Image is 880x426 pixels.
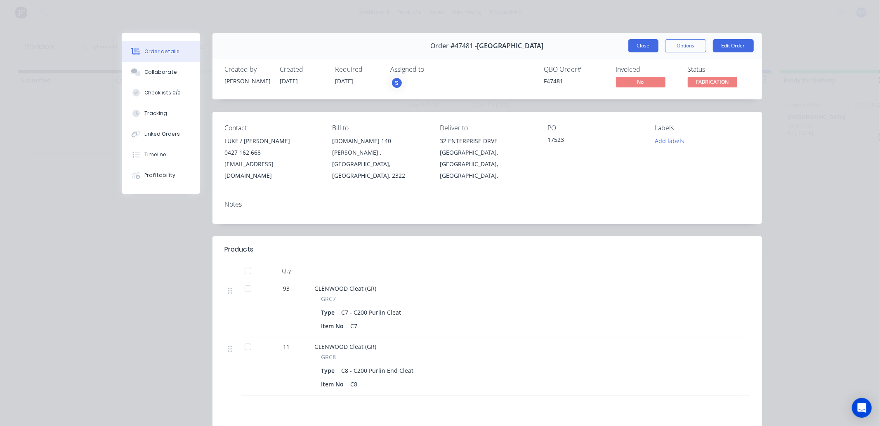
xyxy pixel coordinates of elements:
[321,294,336,303] span: GRC7
[713,39,754,52] button: Edit Order
[628,39,658,52] button: Close
[391,66,473,73] div: Assigned to
[431,42,477,50] span: Order #47481 -
[225,158,319,181] div: [EMAIL_ADDRESS][DOMAIN_NAME]
[321,378,347,390] div: Item No
[315,343,377,351] span: GLENWOOD Cleat (GR)
[547,135,642,147] div: 17523
[144,68,177,76] div: Collaborate
[616,77,665,87] span: No
[144,151,166,158] div: Timeline
[144,110,167,117] div: Tracking
[335,77,354,85] span: [DATE]
[440,135,534,147] div: 32 ENTERPRISE DRVE
[391,77,403,89] button: S
[347,378,361,390] div: C8
[477,42,544,50] span: [GEOGRAPHIC_DATA]
[332,147,427,181] div: [PERSON_NAME] , [GEOGRAPHIC_DATA], [GEOGRAPHIC_DATA], 2322
[225,77,270,85] div: [PERSON_NAME]
[280,77,298,85] span: [DATE]
[321,306,338,318] div: Type
[144,89,181,96] div: Checklists 0/0
[347,320,361,332] div: C7
[144,130,180,138] div: Linked Orders
[651,135,689,146] button: Add labels
[225,147,319,158] div: 0427 162 668
[225,245,254,254] div: Products
[225,200,750,208] div: Notes
[547,124,642,132] div: PO
[665,39,706,52] button: Options
[122,103,200,124] button: Tracking
[440,124,534,132] div: Deliver to
[688,77,737,87] span: FABRICATION
[688,66,750,73] div: Status
[144,48,179,55] div: Order details
[321,353,336,361] span: GRC8
[688,77,737,89] button: FABRICATION
[315,285,377,292] span: GLENWOOD Cleat (GR)
[616,66,678,73] div: Invoiced
[262,263,311,279] div: Qty
[321,365,338,377] div: Type
[440,147,534,181] div: [GEOGRAPHIC_DATA], [GEOGRAPHIC_DATA], [GEOGRAPHIC_DATA],
[544,66,606,73] div: QBO Order #
[122,124,200,144] button: Linked Orders
[332,135,427,181] div: [DOMAIN_NAME] 140[PERSON_NAME] , [GEOGRAPHIC_DATA], [GEOGRAPHIC_DATA], 2322
[332,124,427,132] div: Bill to
[655,124,750,132] div: Labels
[122,165,200,186] button: Profitability
[338,365,417,377] div: C8 - C200 Purlin End Cleat
[122,82,200,103] button: Checklists 0/0
[280,66,326,73] div: Created
[335,66,381,73] div: Required
[283,284,290,293] span: 93
[338,306,405,318] div: C7 - C200 Purlin Cleat
[225,135,319,147] div: LUKE / [PERSON_NAME]
[321,320,347,332] div: Item No
[225,124,319,132] div: Contact
[332,135,427,147] div: [DOMAIN_NAME] 140
[440,135,534,181] div: 32 ENTERPRISE DRVE[GEOGRAPHIC_DATA], [GEOGRAPHIC_DATA], [GEOGRAPHIC_DATA],
[283,342,290,351] span: 11
[122,144,200,165] button: Timeline
[225,66,270,73] div: Created by
[122,41,200,62] button: Order details
[122,62,200,82] button: Collaborate
[225,135,319,181] div: LUKE / [PERSON_NAME]0427 162 668[EMAIL_ADDRESS][DOMAIN_NAME]
[144,172,175,179] div: Profitability
[544,77,606,85] div: F47481
[852,398,872,418] div: Open Intercom Messenger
